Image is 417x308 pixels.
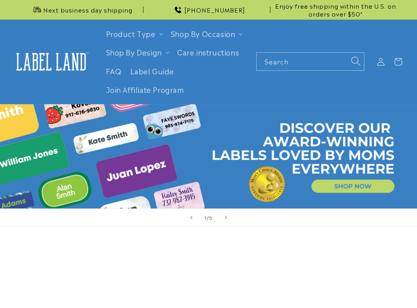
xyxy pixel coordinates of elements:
summary: Product Type [101,24,166,43]
a: Label Land [9,46,94,77]
a: Product Type [106,28,156,39]
span: 5 [209,214,213,221]
a: FAQ [101,62,126,80]
img: Label Land [12,50,90,74]
button: Previous slide [183,209,200,226]
span: Label Guide [130,66,174,76]
span: FAQ [106,66,121,76]
a: Join Affiliate Program [101,80,189,99]
span: [PHONE_NUMBER] [184,6,245,14]
span: Join Affiliate Program [106,85,184,94]
button: Next slide [217,209,235,226]
span: / [207,214,209,221]
summary: Shop By Design [101,43,173,61]
span: Shop By Occasion [171,29,235,38]
span: Care instructions [177,48,239,57]
span: Next business day shipping [43,6,132,14]
a: Shop By Design [106,47,162,57]
button: Search [347,52,364,70]
a: Label Guide [126,62,179,80]
span: 1 [204,214,207,221]
span: Enjoy free shipping within the U.S. on orders over $50* [274,2,397,17]
a: Care instructions [173,43,244,61]
summary: Shop By Occasion [166,24,246,43]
